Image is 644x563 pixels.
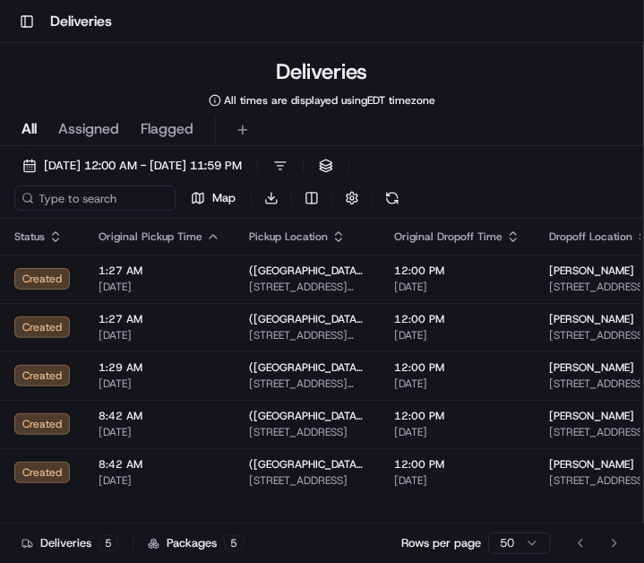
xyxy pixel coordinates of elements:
[549,264,634,278] span: [PERSON_NAME]
[249,457,365,472] span: ([GEOGRAPHIC_DATA]) [STREET_ADDRESS]
[225,93,436,108] span: All times are displayed using EDT timezone
[18,18,54,54] img: Nash
[249,473,365,488] span: [STREET_ADDRESS]
[549,230,632,244] span: Dropoff Location
[249,280,365,294] span: [STREET_ADDRESS][PERSON_NAME]
[204,326,241,341] span: [DATE]
[249,328,365,342] span: [STREET_ADDRESS][PERSON_NAME]
[212,190,236,206] span: Map
[394,280,520,294] span: [DATE]
[36,401,137,419] span: Knowledge Base
[549,457,634,472] span: [PERSON_NAME]
[178,430,217,444] span: Pylon
[99,473,220,488] span: [DATE]
[277,57,368,86] h1: Deliveries
[401,535,481,551] p: Rows per page
[99,280,220,294] span: [DATE]
[394,230,502,244] span: Original Dropoff Time
[18,403,32,417] div: 📗
[81,189,246,204] div: We're available if you need us!
[249,409,365,423] span: ([GEOGRAPHIC_DATA]) [STREET_ADDRESS]
[204,278,241,292] span: [DATE]
[394,473,520,488] span: [DATE]
[99,535,118,551] div: 5
[249,312,365,326] span: ([GEOGRAPHIC_DATA]) [STREET_ADDRESS][PERSON_NAME]
[249,230,328,244] span: Pickup Location
[394,328,520,342] span: [DATE]
[38,171,70,204] img: 1724597045416-56b7ee45-8013-43a0-a6f9-03cb97ddad50
[18,72,326,100] p: Welcome 👋
[394,409,520,423] span: 12:00 PM
[18,261,47,296] img: Wisdom Oko
[549,312,634,326] span: [PERSON_NAME]
[394,360,520,375] span: 12:00 PM
[549,360,634,375] span: [PERSON_NAME]
[18,233,120,247] div: Past conversations
[18,171,50,204] img: 1736555255976-a54dd68f-1ca7-489b-9aae-adbdc363a1c4
[99,377,220,391] span: [DATE]
[81,171,294,189] div: Start new chat
[394,425,520,439] span: [DATE]
[224,535,244,551] div: 5
[21,118,37,140] span: All
[144,394,295,426] a: 💻API Documentation
[249,377,365,391] span: [STREET_ADDRESS][PERSON_NAME]
[549,409,634,423] span: [PERSON_NAME]
[99,409,220,423] span: 8:42 AM
[305,177,326,198] button: Start new chat
[99,425,220,439] span: [DATE]
[183,186,244,211] button: Map
[394,457,520,472] span: 12:00 PM
[169,401,288,419] span: API Documentation
[14,186,176,211] input: Type to search
[56,326,191,341] span: Wisdom [PERSON_NAME]
[194,278,201,292] span: •
[14,153,250,178] button: [DATE] 12:00 AM - [DATE] 11:59 PM
[151,403,166,417] div: 💻
[14,230,45,244] span: Status
[99,312,220,326] span: 1:27 AM
[56,278,191,292] span: Wisdom [PERSON_NAME]
[249,360,365,375] span: ([GEOGRAPHIC_DATA]) [STREET_ADDRESS][PERSON_NAME]
[194,326,201,341] span: •
[278,230,326,251] button: See all
[44,158,242,174] span: [DATE] 12:00 AM - [DATE] 11:59 PM
[394,264,520,278] span: 12:00 PM
[126,429,217,444] a: Powered byPylon
[36,327,50,342] img: 1736555255976-a54dd68f-1ca7-489b-9aae-adbdc363a1c4
[141,118,193,140] span: Flagged
[394,377,520,391] span: [DATE]
[99,457,220,472] span: 8:42 AM
[249,264,365,278] span: ([GEOGRAPHIC_DATA]) [STREET_ADDRESS][PERSON_NAME]
[148,535,244,551] div: Packages
[36,279,50,293] img: 1736555255976-a54dd68f-1ca7-489b-9aae-adbdc363a1c4
[99,264,220,278] span: 1:27 AM
[50,11,112,32] h1: Deliveries
[18,309,47,344] img: Wisdom Oko
[47,116,322,134] input: Got a question? Start typing here...
[11,394,144,426] a: 📗Knowledge Base
[99,328,220,342] span: [DATE]
[380,186,405,211] button: Refresh
[394,312,520,326] span: 12:00 PM
[99,230,202,244] span: Original Pickup Time
[249,425,365,439] span: [STREET_ADDRESS]
[99,360,220,375] span: 1:29 AM
[58,118,119,140] span: Assigned
[21,535,118,551] div: Deliveries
